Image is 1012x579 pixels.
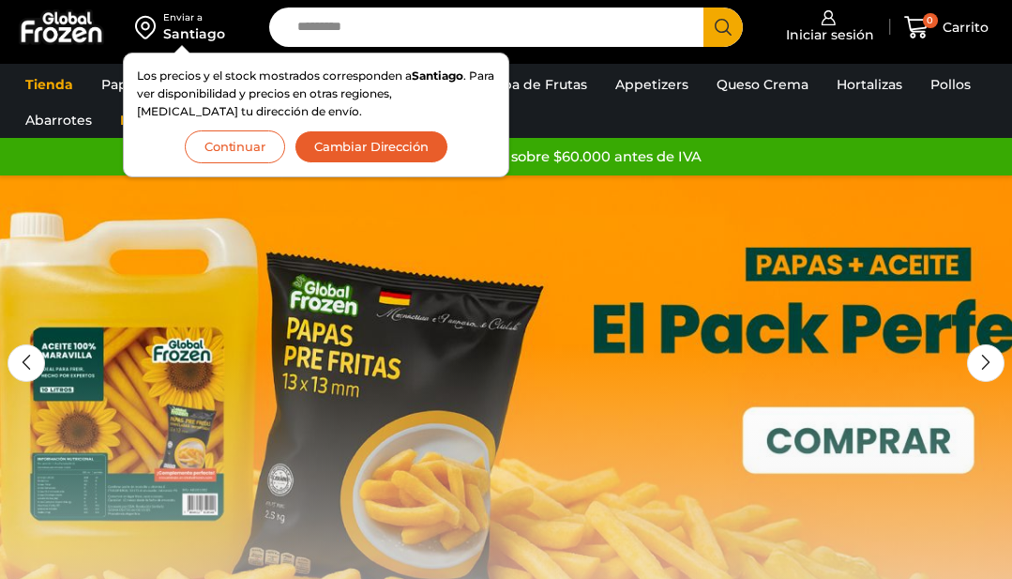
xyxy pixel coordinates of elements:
[16,67,83,102] a: Tienda
[16,102,101,138] a: Abarrotes
[606,67,698,102] a: Appetizers
[92,67,192,102] a: Papas Fritas
[703,8,743,47] button: Search button
[899,6,993,50] a: 0 Carrito
[137,67,495,121] p: Los precios y el stock mostrados corresponden a . Para ver disponibilidad y precios en otras regi...
[707,67,818,102] a: Queso Crema
[938,18,989,37] span: Carrito
[135,11,163,43] img: address-field-icon.svg
[412,69,463,83] strong: Santiago
[472,67,597,102] a: Pulpa de Frutas
[923,13,938,28] span: 0
[111,102,211,138] a: Descuentos
[827,67,912,102] a: Hortalizas
[781,25,874,44] span: Iniciar sesión
[185,130,285,163] button: Continuar
[295,130,448,163] button: Cambiar Dirección
[771,1,881,53] a: Iniciar sesión
[163,11,225,24] div: Enviar a
[163,24,225,43] div: Santiago
[921,67,980,102] a: Pollos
